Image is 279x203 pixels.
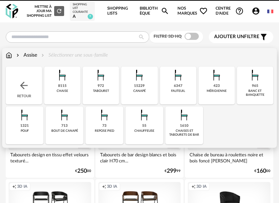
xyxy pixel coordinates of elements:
[252,7,263,15] span: Account Circle icon
[259,33,268,41] span: Filter icon
[134,129,154,133] div: chauffeuse
[18,80,30,91] img: svg+xml;base64,PHN2ZyB3aWR0aD0iMjQiIGhlaWdodD0iMjQiIHZpZXdCb3g9IjAgMCAyNCAyNCIgZmlsbD0ibm9uZSIgeG...
[134,84,145,88] div: 15229
[54,67,71,84] img: Assise.png
[239,89,271,97] div: banc et banquette
[56,9,62,13] span: Refresh icon
[73,3,92,14] div: Shopping List courante
[95,129,114,133] div: repose pied
[161,7,169,15] span: Magnify icon
[167,129,201,137] div: chaises et tabourets de bar
[92,67,109,84] img: Assise.png
[26,5,64,18] div: Mettre à jour ma Shopping List
[142,124,146,128] div: 55
[208,67,225,84] img: Assise.png
[57,89,68,93] div: chaise
[174,84,182,88] div: 6347
[252,84,258,88] div: 965
[58,84,67,88] div: 8115
[98,84,104,88] div: 972
[133,89,146,93] div: canapé
[93,89,109,93] div: tabouret
[207,89,227,93] div: méridienne
[21,129,29,133] div: pouf
[154,34,182,38] span: Filtre 3D HQ
[16,106,33,124] img: Assise.png
[73,14,92,20] div: A
[235,7,244,15] span: Help Circle Outline icon
[136,106,153,124] img: Assise.png
[20,124,29,128] div: 1321
[247,67,264,84] img: Assise.png
[56,106,73,124] img: Assise.png
[51,129,78,133] div: bout de canapé
[214,34,259,40] span: filtre
[180,124,188,128] div: 1610
[6,67,42,104] div: Retour
[15,52,21,59] img: svg+xml;base64,PHN2ZyB3aWR0aD0iMTYiIGhlaWdodD0iMTYiIHZpZXdCb3g9IjAgMCAxNiAxNiIgZmlsbD0ibm9uZSIgeG...
[61,124,68,128] div: 713
[6,4,18,19] img: OXP
[170,67,187,84] img: Assise.png
[216,6,244,16] span: Centre d'aideHelp Circle Outline icon
[171,89,185,93] div: fauteuil
[96,106,113,124] img: Assise.png
[213,84,220,88] div: 423
[88,14,93,19] span: 9
[252,7,260,15] span: Account Circle icon
[6,52,12,59] img: svg+xml;base64,PHN2ZyB3aWR0aD0iMTYiIGhlaWdodD0iMTciIHZpZXdCb3g9IjAgMCAxNiAxNyIgZmlsbD0ibm9uZSIgeG...
[102,124,107,128] div: 73
[214,34,244,39] span: Ajouter un
[15,52,37,59] div: Assise
[267,9,273,15] img: fr
[73,3,92,20] a: Shopping List courante A 9
[209,31,273,43] button: Ajouter unfiltre Filter icon
[199,7,208,15] span: Heart Outline icon
[176,106,193,124] img: Assise.png
[131,67,148,84] img: Assise.png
